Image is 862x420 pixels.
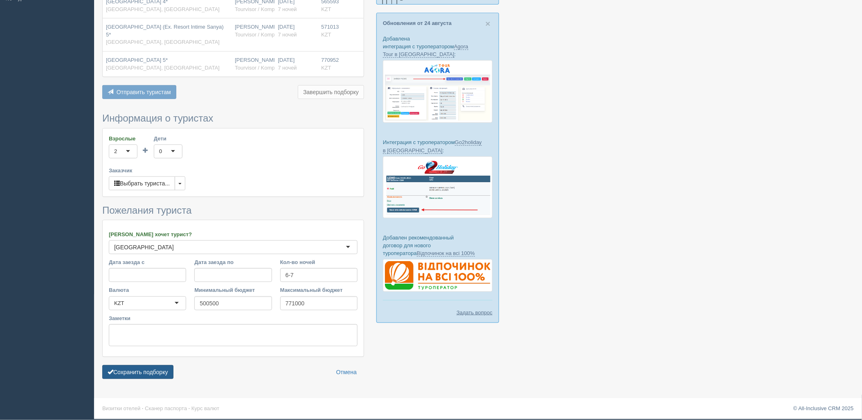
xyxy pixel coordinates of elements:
a: Визитки отелей [102,405,140,411]
h3: Информация о туристах [102,113,364,124]
span: 7 ночей [278,6,297,12]
span: [GEOGRAPHIC_DATA], [GEOGRAPHIC_DATA] [106,6,220,12]
label: Минимальный бюджет [194,286,272,294]
span: 770952 [321,57,339,63]
a: Обновления от 24 августа [383,20,452,26]
span: [GEOGRAPHIC_DATA] (Ex. Resort Intime Sanya) 5* [106,24,224,38]
a: Задать вопрос [457,309,493,316]
span: Tourvisor / Kompas (KZ) [235,65,292,71]
div: [PERSON_NAME] [235,56,271,72]
div: 2 [114,147,117,156]
a: Курс валют [191,405,219,411]
div: [DATE] [278,23,315,38]
span: [GEOGRAPHIC_DATA] 5* [106,57,168,63]
label: Дети [154,135,182,142]
a: Сканер паспорта [145,405,187,411]
a: © All-Inclusive CRM 2025 [793,405,854,411]
label: Валюта [109,286,186,294]
span: KZT [321,32,331,38]
div: [DATE] [278,56,315,72]
span: [GEOGRAPHIC_DATA], [GEOGRAPHIC_DATA] [106,39,220,45]
a: Отмена [331,365,362,379]
span: [GEOGRAPHIC_DATA], [GEOGRAPHIC_DATA] [106,65,220,71]
span: 571013 [321,24,339,30]
span: Отправить туристам [117,89,171,95]
button: Выбрать туриста... [109,176,175,190]
div: KZT [114,299,124,307]
span: 7 ночей [278,32,297,38]
span: Tourvisor / Kompas (KZ) [235,6,292,12]
button: Close [486,19,491,28]
label: Заметки [109,314,358,322]
button: Отправить туристам [102,85,176,99]
input: 7-10 или 7,10,14 [280,268,358,282]
label: [PERSON_NAME] хочет турист? [109,230,358,238]
span: KZT [321,65,331,71]
span: · [142,405,144,411]
label: Кол-во ночей [280,258,358,266]
img: go2holiday-bookings-crm-for-travel-agency.png [383,156,493,218]
label: Максимальный бюджет [280,286,358,294]
span: KZT [321,6,331,12]
img: %D0%B4%D0%BE%D0%B3%D0%BE%D0%B2%D1%96%D1%80-%D0%B2%D1%96%D0%B4%D0%BF%D0%BE%D1%87%D0%B8%D0%BD%D0%BE... [383,259,493,292]
div: 0 [159,147,162,156]
span: · [189,405,190,411]
a: Відпочинок на всі 100% [417,250,475,257]
div: [GEOGRAPHIC_DATA] [114,243,174,251]
span: 7 ночей [278,65,297,71]
p: Добавлена интеграция с туроператором : [383,35,493,58]
span: Пожелания туриста [102,205,191,216]
div: [PERSON_NAME] [235,23,271,38]
span: Tourvisor / Kompas (KZ) [235,32,292,38]
label: Заказчик [109,167,358,174]
p: Добавлен рекомендованный договор для нового туроператора [383,234,493,257]
button: Завершить подборку [298,85,364,99]
p: Интеграция с туроператором : [383,138,493,154]
a: Go2holiday в [GEOGRAPHIC_DATA] [383,139,482,154]
a: Agora Tour в [GEOGRAPHIC_DATA] [383,43,468,58]
label: Дата заезда по [194,258,272,266]
button: Сохранить подборку [102,365,173,379]
img: agora-tour-%D0%B7%D0%B0%D1%8F%D0%B2%D0%BA%D0%B8-%D1%81%D1%80%D0%BC-%D0%B4%D0%BB%D1%8F-%D1%82%D1%8... [383,60,493,123]
label: Дата заезда с [109,258,186,266]
span: × [486,19,491,28]
label: Взрослые [109,135,137,142]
